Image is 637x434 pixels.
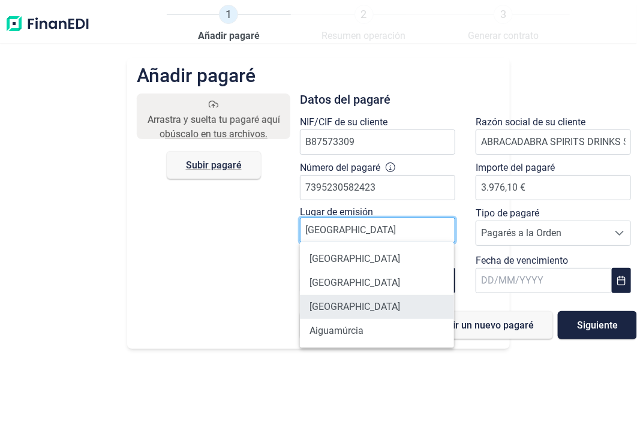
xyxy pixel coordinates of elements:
label: Fecha de vencimiento [476,254,568,268]
li: [GEOGRAPHIC_DATA] [300,271,454,295]
a: 1Añadir pagaré [198,5,260,43]
label: Número del pagaré [300,161,380,175]
button: Subir un nuevo pagaré [417,311,553,339]
label: Razón social de su cliente [476,115,585,129]
span: 1 [219,5,238,24]
label: Importe del pagaré [476,161,555,175]
input: DD/MM/YYYY [476,268,611,293]
button: Choose Date [612,268,632,293]
img: Logo de aplicación [5,5,90,43]
span: Siguiente [577,321,618,330]
span: Subir pagaré [186,161,242,170]
label: Tipo de pagaré [476,206,539,221]
li: Aiguamúrcia [300,319,454,343]
label: Lugar de emisión [300,206,373,218]
li: [GEOGRAPHIC_DATA] [300,247,454,271]
li: [GEOGRAPHIC_DATA] [300,295,454,319]
label: NIF/CIF de su cliente [300,115,387,129]
span: Añadir pagaré [198,29,260,43]
span: búscalo en tus archivos. [165,128,268,140]
h2: Añadir pagaré [137,67,500,84]
h3: Datos del pagaré [300,94,637,106]
div: Arrastra y suelta tu pagaré aquí o [142,113,286,141]
span: Subir un nuevo pagaré [436,321,534,330]
span: Pagarés a la Orden [476,221,608,245]
button: Siguiente [558,311,637,339]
